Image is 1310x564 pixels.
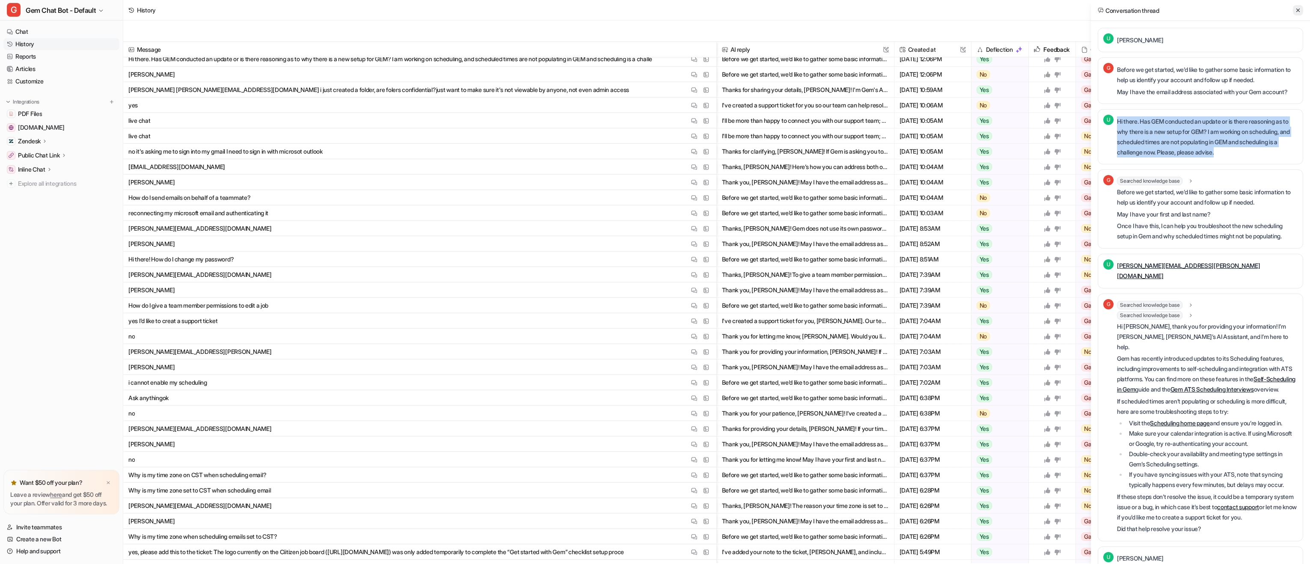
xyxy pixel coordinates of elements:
[1076,529,1139,544] button: Gap Found
[977,517,992,525] span: Yes
[1081,301,1116,310] span: Gap Found
[128,313,217,329] p: yes I'd like to creat a support ticket
[128,67,175,82] p: [PERSON_NAME]
[898,175,968,190] span: [DATE] 10:04AM
[1076,359,1139,375] button: Gap Found
[971,436,1024,452] button: Yes
[18,165,45,174] p: Inline Chat
[971,205,1024,221] button: No
[128,436,175,452] p: [PERSON_NAME]
[722,113,889,128] button: I'll be more than happy to connect you with our support team; however, we do not currently offer ...
[3,50,119,62] a: Reports
[1076,236,1139,252] button: Gap Found
[18,137,41,145] p: Zendesk
[977,86,992,94] span: Yes
[722,390,889,406] button: Before we get started, we’d like to gather some basic information to help us identify your accoun...
[722,175,889,190] button: Thank you, [PERSON_NAME]! May I have the email address associated with your Gem account?
[1081,163,1107,171] span: No Gap
[1103,552,1114,562] span: U
[3,75,119,87] a: Customize
[898,267,968,282] span: [DATE] 7:39AM
[137,6,156,15] div: History
[128,51,652,67] p: Hi there. Has GEM conducted an update or is there reasoning as to why there is a new setup for GE...
[977,471,992,479] span: Yes
[1217,503,1259,511] a: contact support
[722,190,889,205] button: Before we get started, we’d like to gather some basic information to help us identify your accoun...
[977,332,990,341] span: No
[1103,33,1114,44] span: U
[1117,321,1298,352] p: Hi [PERSON_NAME], thank you for providing your information! I’m [PERSON_NAME], [PERSON_NAME]’s AI...
[722,51,889,67] button: Before we get started, we’d like to gather some basic information to help us identify your accoun...
[971,128,1024,144] button: Yes
[1081,224,1107,233] span: No Gap
[971,375,1024,390] button: Yes
[898,42,968,57] span: Created at
[128,144,323,159] p: no it's asking me to sign into my gmail I need to sign in with microsot outlook
[128,375,207,390] p: i cannot enable my scheduling
[128,359,175,375] p: [PERSON_NAME]
[1126,449,1298,469] li: Double-check your availability and meeting type settings in Gem’s Scheduling settings.
[720,42,891,57] span: AI reply
[722,267,889,282] button: Thanks, [PERSON_NAME]! To give a team member permissions to edit a job in [GEOGRAPHIC_DATA], simp...
[9,125,14,130] img: status.gem.com
[898,113,968,128] span: [DATE] 10:05AM
[722,221,889,236] button: Thanks, [PERSON_NAME]! Gem does not use its own passwords for authentication. Instead, you log in...
[971,467,1024,483] button: Yes
[1081,132,1107,140] span: No Gap
[1081,409,1116,418] span: Gap Found
[898,298,968,313] span: [DATE] 7:39AM
[1126,428,1298,449] li: Make sure your calendar integration is active. If using Microsoft or Google, try re-authenticatin...
[128,298,268,313] p: How do I give a team member permissions to edit a job
[20,478,83,487] p: Want $50 off your plan?
[722,544,889,560] button: I've added your note to the ticket, [PERSON_NAME], and included all the context about why the log...
[898,221,968,236] span: [DATE] 8:53AM
[898,529,968,544] span: [DATE] 6:26PM
[1081,193,1116,202] span: Gap Found
[898,82,968,98] span: [DATE] 10:59AM
[1076,344,1139,359] button: No Gap
[977,347,992,356] span: Yes
[3,545,119,557] a: Help and support
[3,63,119,75] a: Articles
[977,255,992,264] span: Yes
[1076,452,1139,467] button: No Gap
[3,98,42,106] button: Integrations
[1076,375,1139,390] button: Gap Found
[18,151,60,160] p: Public Chat Link
[1081,486,1107,495] span: No Gap
[1076,51,1139,67] button: Gap Found
[1076,267,1139,282] button: No Gap
[1076,282,1139,298] button: Gap Found
[971,406,1024,421] button: No
[128,98,138,113] p: yes
[971,190,1024,205] button: No
[1043,42,1069,57] h2: Feedback
[128,467,266,483] p: Why is my time zone on CST when scheduling email?
[1076,175,1139,190] button: Gap Found
[971,67,1024,82] button: No
[971,359,1024,375] button: Yes
[9,167,14,172] img: Inline Chat
[971,82,1024,98] button: Yes
[971,113,1024,128] button: Yes
[1117,87,1298,97] p: May I have the email address associated with your Gem account?
[1076,421,1139,436] button: No Gap
[971,498,1024,514] button: Yes
[1117,221,1298,241] p: Once I have this, I can help you troubleshoot the new scheduling setup in Gem and why scheduled t...
[1117,209,1298,220] p: May I have your first and last name?
[977,502,992,510] span: Yes
[722,313,889,329] button: I've created a support ticket for you, [PERSON_NAME]. Our team will review your issue and follow ...
[722,359,889,375] button: Thank you, [PERSON_NAME]! May I have the email address associated with your Gem account?
[971,144,1024,159] button: Yes
[3,38,119,50] a: History
[1076,144,1139,159] button: No Gap
[898,344,968,359] span: [DATE] 7:03AM
[977,301,990,310] span: No
[1081,178,1116,187] span: Gap Found
[898,329,968,344] span: [DATE] 7:04AM
[722,329,889,344] button: Thank you for letting me know, [PERSON_NAME]. Would you like me to create a support ticket for yo...
[898,67,968,82] span: [DATE] 12:06PM
[971,51,1024,67] button: Yes
[722,344,889,359] button: Thank you for providing your information, [PERSON_NAME]! If you’re unable to enable scheduling, t...
[128,113,150,128] p: live chat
